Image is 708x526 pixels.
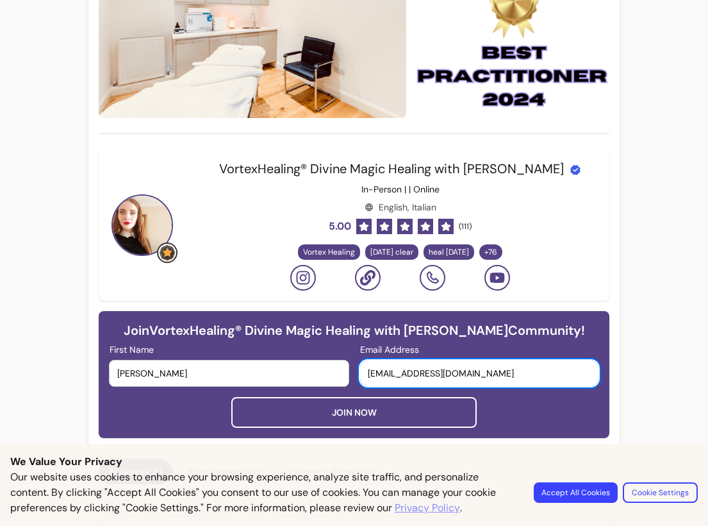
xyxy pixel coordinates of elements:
button: Accept All Cookies [534,482,618,503]
button: Cookie Settings [623,482,698,503]
span: 5.00 [329,219,351,234]
span: VortexHealing® Divine Magic Healing with [PERSON_NAME] [219,160,564,177]
span: First Name [110,344,154,355]
h6: Join VortexHealing® Divine Magic Healing with [PERSON_NAME] Community! [109,321,599,339]
p: In-Person | | Online [361,183,440,196]
span: Vortex Healing [303,247,355,257]
input: Email Address [368,367,591,380]
p: Our website uses cookies to enhance your browsing experience, analyze site traffic, and personali... [10,470,518,516]
input: First Name [117,367,340,380]
span: Email Address [360,344,419,355]
span: [DATE] clear [370,247,413,257]
a: Privacy Policy [395,500,460,516]
span: + 76 [482,247,500,257]
img: Grow [160,245,175,260]
button: JOIN NOW [231,397,476,428]
span: ( 111 ) [459,221,472,232]
p: We Value Your Privacy [10,454,698,470]
img: Provider image [111,194,173,256]
div: English, Italian [365,201,436,214]
span: heal [DATE] [429,247,469,257]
